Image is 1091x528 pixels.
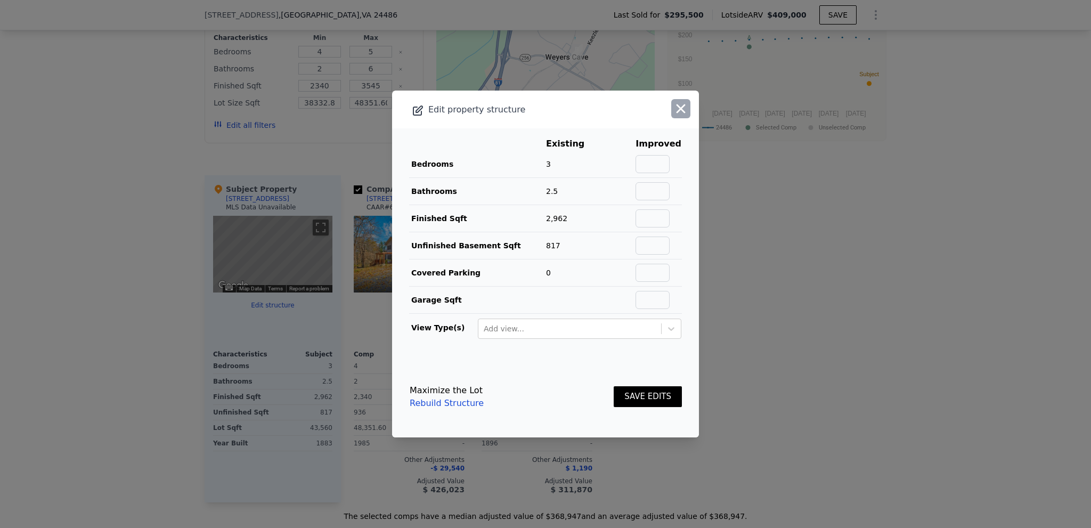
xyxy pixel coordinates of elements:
td: Bathrooms [409,178,545,205]
td: View Type(s) [409,314,477,339]
th: Improved [635,137,682,151]
td: Covered Parking [409,259,545,287]
td: Finished Sqft [409,205,545,232]
td: Unfinished Basement Sqft [409,232,545,259]
span: 3 [546,160,551,168]
button: SAVE EDITS [614,386,682,407]
span: 817 [546,241,560,250]
span: 2.5 [546,187,558,196]
th: Existing [545,137,601,151]
div: Maximize the Lot [410,384,484,397]
a: Rebuild Structure [410,397,484,410]
span: 0 [546,269,551,277]
div: Edit property structure [392,102,638,117]
td: Garage Sqft [409,287,545,314]
span: 2,962 [546,214,567,223]
td: Bedrooms [409,151,545,178]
